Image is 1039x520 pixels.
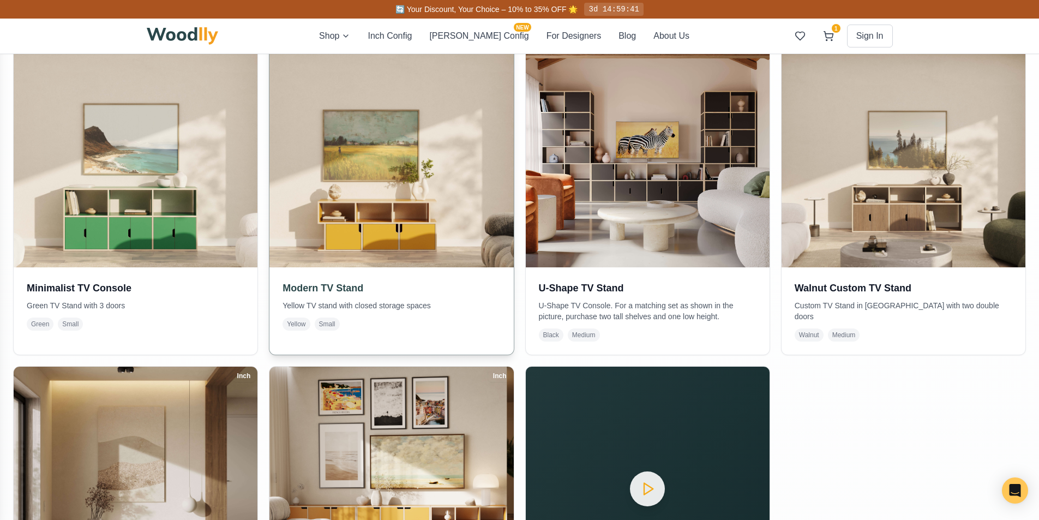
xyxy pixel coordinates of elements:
span: NEW [514,23,531,32]
div: Open Intercom Messenger [1002,477,1028,504]
span: 🔄 Your Discount, Your Choice – 10% to 35% OFF 🌟 [395,5,578,14]
button: 1 [819,26,838,46]
img: Woodlly [147,27,219,45]
h3: U-Shape TV Stand [539,280,756,296]
h3: Minimalist TV Console [27,280,244,296]
div: Inch [232,370,256,382]
button: Sign In [847,25,893,47]
p: Yellow TV stand with closed storage spaces [283,300,500,311]
h3: Walnut Custom TV Stand [795,280,1012,296]
div: 3d 14:59:41 [584,3,643,16]
img: Walnut Custom TV Stand [782,23,1025,267]
img: Minimalist TV Console [14,23,257,267]
span: Green [27,318,53,331]
button: For Designers [546,29,601,43]
p: Green TV Stand with 3 doors [27,300,244,311]
span: Yellow [283,318,310,331]
span: Small [315,318,340,331]
span: Medium [828,328,860,342]
button: About Us [653,29,689,43]
span: Medium [568,328,600,342]
span: Small [58,318,83,331]
h3: Modern TV Stand [283,280,500,296]
button: Shop [319,29,350,43]
div: Inch [488,370,512,382]
img: U-Shape TV Stand [526,23,770,267]
img: Modern TV Stand [263,17,520,274]
span: Walnut [795,328,824,342]
p: Custom TV Stand in [GEOGRAPHIC_DATA] with two double doors [795,300,1012,322]
button: Inch Config [368,29,412,43]
button: Blog [618,29,636,43]
span: 1 [832,24,840,33]
button: [PERSON_NAME] ConfigNEW [429,29,528,43]
span: Black [539,328,563,342]
p: U-Shape TV Console. For a matching set as shown in the picture, purchase two tall shelves and one... [539,300,756,322]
